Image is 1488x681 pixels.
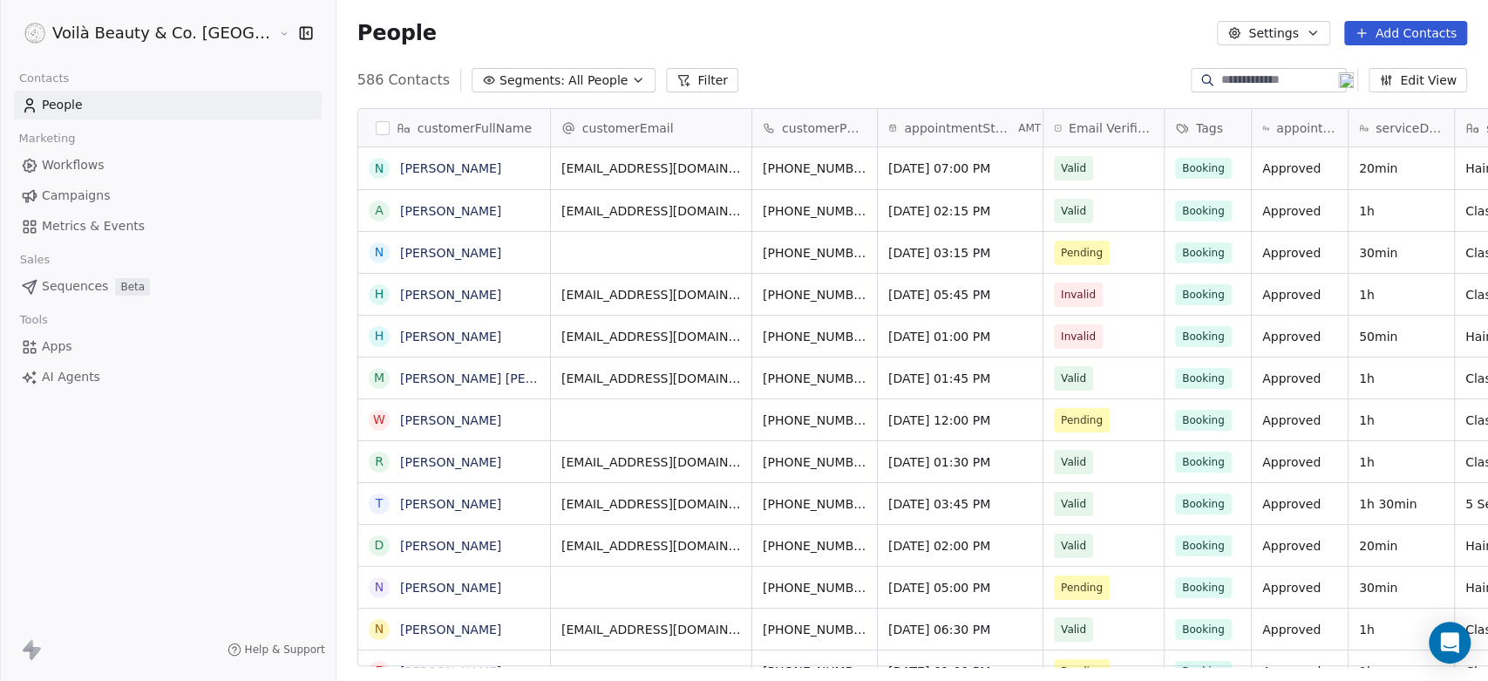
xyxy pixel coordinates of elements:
div: N [374,578,383,596]
span: Contacts [11,65,77,92]
span: Valid [1061,370,1086,387]
a: [PERSON_NAME] [400,246,501,260]
span: Valid [1061,495,1086,513]
div: N [374,243,383,262]
span: [DATE] 01:30 PM [888,453,1032,471]
span: Workflows [42,156,105,174]
span: [DATE] 05:45 PM [888,286,1032,303]
div: customerFullName [358,109,550,146]
span: appointmentStartDateTime [904,119,1015,137]
span: [DATE] 12:00 PM [888,412,1032,429]
span: [DATE] 06:30 PM [888,621,1032,638]
span: 30min [1359,244,1444,262]
span: Marketing [11,126,83,152]
img: Voila_Beauty_And_Co_Logo.png [24,23,45,44]
a: [PERSON_NAME] [400,539,501,553]
span: Apps [42,337,72,356]
span: Campaigns [42,187,110,205]
span: [EMAIL_ADDRESS][DOMAIN_NAME] [561,495,741,513]
span: All People [568,72,628,90]
span: [PHONE_NUMBER] [763,160,866,177]
div: Email Verification Status [1043,109,1164,146]
span: [PHONE_NUMBER] [763,286,866,303]
span: [DATE] 03:45 PM [888,495,1032,513]
span: [DATE] 02:00 PM [888,537,1032,555]
div: customerPhone [752,109,877,146]
a: [PERSON_NAME] [400,664,501,678]
span: [PHONE_NUMBER] [763,453,866,471]
span: Approved [1262,286,1337,303]
span: [EMAIL_ADDRESS][DOMAIN_NAME] [561,537,741,555]
span: Booking [1175,619,1232,640]
span: 1h [1359,663,1444,680]
div: T [375,494,383,513]
span: Help & Support [245,643,325,657]
span: Sales [12,247,58,273]
span: Booking [1175,368,1232,389]
span: [PHONE_NUMBER] [763,537,866,555]
button: Settings [1217,21,1329,45]
div: serviceDuration [1349,109,1454,146]
span: [DATE] 01:45 PM [888,370,1032,387]
span: Pending [1061,244,1103,262]
button: Add Contacts [1344,21,1467,45]
div: Open Intercom Messenger [1429,622,1471,664]
span: Beta [115,278,150,296]
span: Booking [1175,410,1232,431]
span: appointmentStatus [1276,119,1337,137]
span: [DATE] 03:15 PM [888,244,1032,262]
span: Valid [1061,202,1086,220]
a: Metrics & Events [14,212,322,241]
span: Email Verification Status [1069,119,1153,137]
span: [PHONE_NUMBER] [763,579,866,596]
div: appointmentStatus [1252,109,1348,146]
div: E [375,662,383,680]
span: Approved [1262,579,1337,596]
span: Approved [1262,370,1337,387]
a: [PERSON_NAME] [400,288,501,302]
span: 586 Contacts [357,70,450,91]
span: [DATE] 02:15 PM [888,202,1032,220]
a: SequencesBeta [14,272,322,301]
a: [PERSON_NAME] [400,413,501,427]
span: [DATE] 01:00 PM [888,663,1032,680]
span: customerFullName [418,119,532,137]
span: 50min [1359,328,1444,345]
a: Apps [14,332,322,361]
span: Tags [1196,119,1223,137]
span: Invalid [1061,286,1096,303]
a: Workflows [14,151,322,180]
a: [PERSON_NAME] [400,623,501,637]
a: [PERSON_NAME] [400,161,501,175]
span: Approved [1262,160,1337,177]
span: Approved [1262,244,1337,262]
span: 20min [1359,160,1444,177]
a: AI Agents [14,363,322,392]
span: 1h [1359,453,1444,471]
span: Voilà Beauty & Co. [GEOGRAPHIC_DATA] [52,22,275,44]
span: People [357,20,437,46]
a: [PERSON_NAME] [400,497,501,511]
span: Booking [1175,242,1232,263]
span: Valid [1061,160,1086,177]
span: 30min [1359,579,1444,596]
span: Valid [1061,621,1086,638]
a: [PERSON_NAME] [PERSON_NAME] [400,371,607,385]
span: [EMAIL_ADDRESS][DOMAIN_NAME] [561,286,741,303]
span: Approved [1262,537,1337,555]
span: Segments: [499,72,565,90]
span: 1h [1359,202,1444,220]
span: Approved [1262,621,1337,638]
span: Booking [1175,577,1232,598]
span: 1h [1359,286,1444,303]
span: [EMAIL_ADDRESS][DOMAIN_NAME] [561,453,741,471]
span: Booking [1175,201,1232,221]
span: [DATE] 07:00 PM [888,160,1032,177]
button: Filter [666,68,738,92]
div: A [375,201,384,220]
div: Tags [1165,109,1251,146]
div: D [374,536,384,555]
span: 20min [1359,537,1444,555]
span: [DATE] 01:00 PM [888,328,1032,345]
span: 1h [1359,621,1444,638]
